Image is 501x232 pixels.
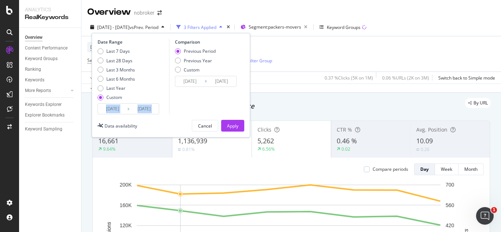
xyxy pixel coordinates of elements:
div: 6.56% [262,146,275,152]
div: Custom [184,67,200,73]
span: Search Type [87,57,113,63]
span: CTR % [337,126,352,133]
div: Custom [106,94,122,100]
div: Content Performance [25,44,67,52]
div: Ranking [25,66,41,73]
text: 160K [120,202,132,208]
div: times [225,23,231,31]
span: 5,262 [257,136,274,145]
div: Apply [227,123,238,129]
div: Custom [175,67,216,73]
a: Keywords Explorer [25,101,76,108]
div: Keywords Explorer [25,101,62,108]
div: Previous Period [175,48,216,54]
a: More Reports [25,87,69,95]
button: Apply [221,120,244,132]
div: 0.81% [182,146,195,152]
button: Cancel [192,120,218,132]
div: Custom [98,94,135,100]
button: 3 Filters Applied [173,21,225,33]
div: Explorer Bookmarks [25,111,65,119]
div: Overview [25,34,43,41]
div: Last 6 Months [98,76,135,82]
div: Last 6 Months [106,76,135,82]
div: Switch back to Simple mode [438,75,495,81]
span: Avg. Position [416,126,447,133]
div: Date Range [98,39,167,45]
div: 0.26 [421,146,429,152]
input: End Date [129,104,159,114]
div: Compare periods [373,166,408,172]
div: Data availability [105,123,137,129]
span: By URL [473,101,488,105]
button: Week [435,163,458,175]
button: Add Filter Group [229,56,272,65]
div: Analytics [25,6,75,13]
div: Last 3 Months [98,67,135,73]
div: Previous Year [175,58,216,64]
input: End Date [207,76,236,86]
button: [DATE] - [DATE]vsPrev. Period [87,21,167,33]
div: Last 7 Days [98,48,135,54]
a: Overview [25,34,76,41]
div: Last 28 Days [106,58,132,64]
a: Keywords [25,76,76,84]
div: Comparison [175,39,239,45]
span: Segment: packers-movers [249,24,301,30]
text: 560 [446,202,454,208]
div: Last 28 Days [98,58,135,64]
img: Equal [416,148,419,151]
text: 420 [446,222,454,228]
span: vs Prev. Period [129,24,158,30]
span: 0.46 % [337,136,357,145]
text: 200K [120,182,132,188]
text: 700 [446,182,454,188]
img: Equal [178,148,181,151]
span: 1,136,939 [178,136,207,145]
iframe: Intercom live chat [476,207,494,225]
button: Switch back to Simple mode [435,72,495,84]
div: 0.02 [341,146,350,152]
div: 9.64% [103,146,116,152]
div: legacy label [465,98,491,108]
div: Keywords [25,76,44,84]
button: Month [458,163,484,175]
a: Keyword Sampling [25,125,76,133]
button: Apply [87,72,109,84]
button: Segment:packers-movers [238,21,310,33]
div: Cancel [198,123,212,129]
input: Start Date [175,76,205,86]
span: Device [90,44,104,50]
div: 0.06 % URLs ( 2K on 3M ) [382,75,429,81]
div: Last 7 Days [106,48,130,54]
div: arrow-right-arrow-left [157,10,162,15]
span: 1 [491,207,497,213]
button: Keyword Groups [317,21,369,33]
div: 0.37 % Clicks ( 5K on 1M ) [325,75,373,81]
div: Previous Year [184,58,212,64]
div: Overview [87,6,131,18]
div: nobroker [134,9,154,16]
div: Last Year [98,85,135,91]
div: Last 3 Months [106,67,135,73]
text: 120K [120,222,132,228]
div: Keyword Groups [25,55,58,63]
span: Clicks [257,126,271,133]
a: Explorer Bookmarks [25,111,76,119]
div: Day [420,166,429,172]
div: Last Year [106,85,125,91]
button: Day [414,163,435,175]
span: [DATE] - [DATE] [97,24,129,30]
div: Keyword Groups [327,24,361,30]
a: Ranking [25,66,76,73]
div: Add Filter Group [239,58,272,64]
div: More Reports [25,87,51,95]
input: Start Date [98,104,127,114]
div: 3 Filters Applied [184,24,216,30]
div: Keyword Sampling [25,125,62,133]
div: RealKeywords [25,13,75,22]
div: Previous Period [184,48,216,54]
a: Content Performance [25,44,76,52]
span: 16,661 [98,136,118,145]
a: Keyword Groups [25,55,76,63]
